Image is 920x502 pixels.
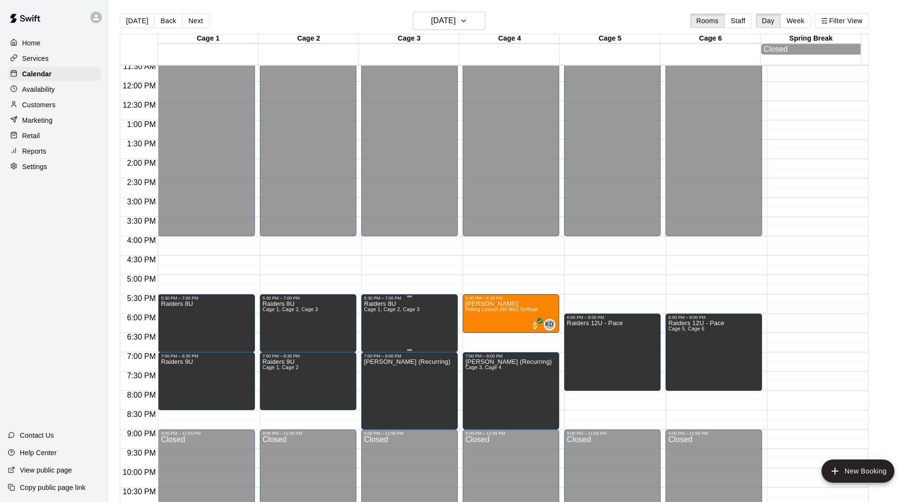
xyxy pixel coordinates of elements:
span: 7:30 PM [125,372,158,380]
span: 4:00 PM [125,236,158,244]
div: Cage 3 [359,34,459,43]
div: Cage 6 [660,34,761,43]
a: Customers [8,98,101,112]
span: 2:00 PM [125,159,158,167]
div: 5:30 PM – 7:00 PM [263,296,354,301]
div: 7:00 PM – 8:30 PM: Raiders 9U [158,352,255,410]
div: 9:00 PM – 11:59 PM [161,431,252,436]
a: Retail [8,129,101,143]
p: Calendar [22,69,52,79]
div: 9:00 PM – 11:59 PM [668,431,759,436]
a: Reports [8,144,101,158]
span: 3:30 PM [125,217,158,225]
button: [DATE] [413,12,485,30]
span: 6:30 PM [125,333,158,341]
span: 5:00 PM [125,275,158,283]
span: 10:00 PM [120,468,158,476]
div: 9:00 PM – 11:59 PM [567,431,658,436]
div: 6:00 PM – 8:00 PM [668,315,759,320]
div: Closed [764,45,858,54]
div: 6:00 PM – 8:00 PM: Raiders 12U - Pace [564,314,661,391]
div: 9:00 PM – 11:59 PM [263,431,354,436]
a: Calendar [8,67,101,81]
div: 6:00 PM – 8:00 PM [567,315,658,320]
div: 5:30 PM – 7:00 PM [364,296,455,301]
div: 7:00 PM – 8:30 PM [263,354,354,359]
div: Cage 5 [560,34,660,43]
span: Cage 1, Cage 2 [263,365,299,370]
div: Spring Break [761,34,861,43]
div: 7:00 PM – 9:00 PM: Daniel Braud (Recurring) [463,352,559,430]
span: Kristy Davis [548,319,555,330]
span: 1:30 PM [125,140,158,148]
span: 11:30 AM [121,62,158,71]
div: 9:00 PM – 11:59 PM [364,431,455,436]
button: Filter View [815,14,869,28]
p: Customers [22,100,56,110]
span: Cage 1, Cage 2, Cage 3 [364,307,420,312]
p: Marketing [22,115,53,125]
p: Settings [22,162,47,172]
p: Availability [22,85,55,94]
a: Marketing [8,113,101,128]
span: Cage 5, Cage 6 [668,326,705,331]
a: Home [8,36,101,50]
span: 1:00 PM [125,120,158,129]
span: Cage 3, Cage 4 [466,365,502,370]
span: 9:00 PM [125,430,158,438]
div: 5:30 PM – 6:30 PM [466,296,556,301]
span: 10:30 PM [120,488,158,496]
span: All customers have paid [530,321,540,330]
button: add [821,459,894,483]
div: 5:30 PM – 7:00 PM: Raiders 8U [260,294,356,352]
div: 7:00 PM – 8:30 PM: Raiders 9U [260,352,356,410]
p: Reports [22,146,46,156]
div: 5:30 PM – 7:00 PM: Raiders 8U [361,294,458,352]
span: Cage 1, Cage 2, Cage 3 [263,307,318,312]
p: Contact Us [20,430,54,440]
button: Next [182,14,209,28]
div: 5:30 PM – 6:30 PM: Chloe Holt [463,294,559,333]
div: 7:00 PM – 9:00 PM: Daniel Braud (Recurring) [361,352,458,430]
span: Hitting Lesson (60 Min) Softball [466,307,538,312]
span: 8:30 PM [125,410,158,418]
div: Cage 1 [158,34,258,43]
span: 4:30 PM [125,256,158,264]
span: 3:00 PM [125,198,158,206]
p: Copy public page link [20,483,85,492]
span: 2:30 PM [125,178,158,186]
span: 12:30 PM [120,101,158,109]
div: Kristy Davis [544,319,555,330]
a: Settings [8,159,101,174]
p: Home [22,38,41,48]
span: KD [545,320,553,330]
p: Help Center [20,448,57,458]
div: 9:00 PM – 11:59 PM [466,431,556,436]
div: Cage 4 [459,34,560,43]
button: Day [756,14,781,28]
button: [DATE] [120,14,155,28]
div: 6:00 PM – 8:00 PM: Raiders 12U - Pace [665,314,762,391]
div: 7:00 PM – 9:00 PM [364,354,455,359]
span: 7:00 PM [125,352,158,360]
a: Availability [8,82,101,97]
h6: [DATE] [431,14,456,28]
p: Retail [22,131,40,141]
div: 5:30 PM – 7:00 PM: Raiders 8U [158,294,255,352]
span: 8:00 PM [125,391,158,399]
span: 9:30 PM [125,449,158,457]
button: Staff [724,14,752,28]
p: Services [22,54,49,63]
div: 5:30 PM – 7:00 PM [161,296,252,301]
div: 7:00 PM – 9:00 PM [466,354,556,359]
a: Services [8,51,101,66]
div: Cage 2 [258,34,359,43]
span: 12:00 PM [120,82,158,90]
